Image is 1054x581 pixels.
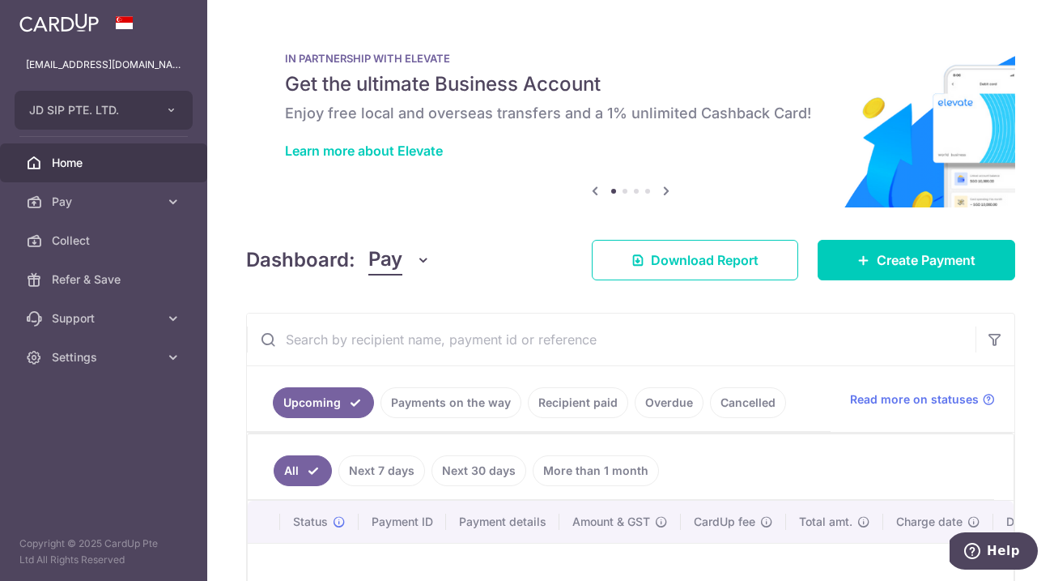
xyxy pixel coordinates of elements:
[285,143,443,159] a: Learn more about Elevate
[52,349,159,365] span: Settings
[26,57,181,73] p: [EMAIL_ADDRESS][DOMAIN_NAME]
[950,532,1038,573] iframe: Opens a widget where you can find more information
[29,102,149,118] span: JD SIP PTE. LTD.
[818,240,1015,280] a: Create Payment
[896,514,963,530] span: Charge date
[799,514,852,530] span: Total amt.
[274,455,332,486] a: All
[651,250,759,270] span: Download Report
[246,26,1015,207] img: Renovation banner
[52,271,159,288] span: Refer & Save
[368,245,402,276] span: Pay
[710,387,786,418] a: Cancelled
[338,455,425,486] a: Next 7 days
[592,240,798,280] a: Download Report
[850,391,995,408] a: Read more on statuses
[694,514,755,530] span: CardUp fee
[293,514,328,530] span: Status
[273,387,374,418] a: Upcoming
[635,387,703,418] a: Overdue
[380,387,521,418] a: Payments on the way
[431,455,526,486] a: Next 30 days
[285,104,976,123] h6: Enjoy free local and overseas transfers and a 1% unlimited Cashback Card!
[285,71,976,97] h5: Get the ultimate Business Account
[52,155,159,171] span: Home
[572,514,650,530] span: Amount & GST
[446,501,559,543] th: Payment details
[528,387,628,418] a: Recipient paid
[52,310,159,327] span: Support
[52,233,159,249] span: Collect
[368,245,431,276] button: Pay
[285,52,976,65] p: IN PARTNERSHIP WITH ELEVATE
[359,501,446,543] th: Payment ID
[246,246,355,275] h4: Dashboard:
[19,13,99,32] img: CardUp
[15,91,193,130] button: JD SIP PTE. LTD.
[877,250,975,270] span: Create Payment
[850,391,979,408] span: Read more on statuses
[52,194,159,210] span: Pay
[533,455,659,486] a: More than 1 month
[247,314,975,365] input: Search by recipient name, payment id or reference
